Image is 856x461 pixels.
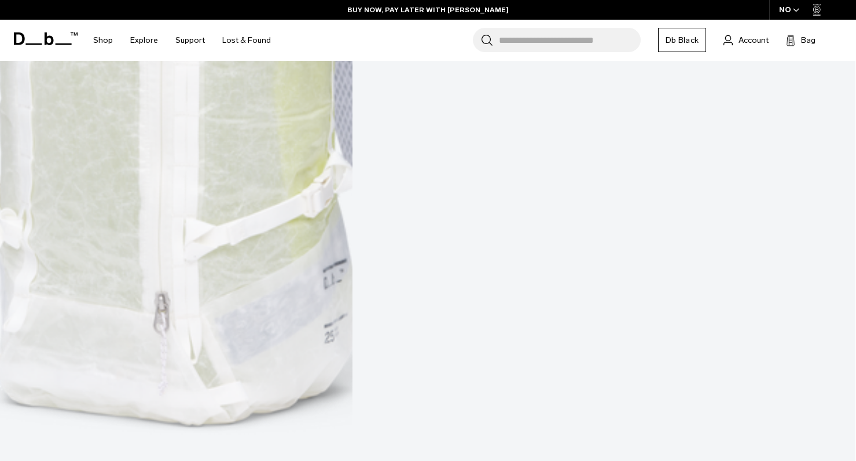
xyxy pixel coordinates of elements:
a: Account [723,33,769,47]
button: Bag [786,33,815,47]
span: Bag [801,34,815,46]
a: Shop [93,20,113,61]
a: Db Black [658,28,706,52]
nav: Main Navigation [85,20,280,61]
a: Lost & Found [222,20,271,61]
a: Explore [130,20,158,61]
a: Support [175,20,205,61]
span: Account [739,34,769,46]
a: BUY NOW, PAY LATER WITH [PERSON_NAME] [347,5,509,15]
